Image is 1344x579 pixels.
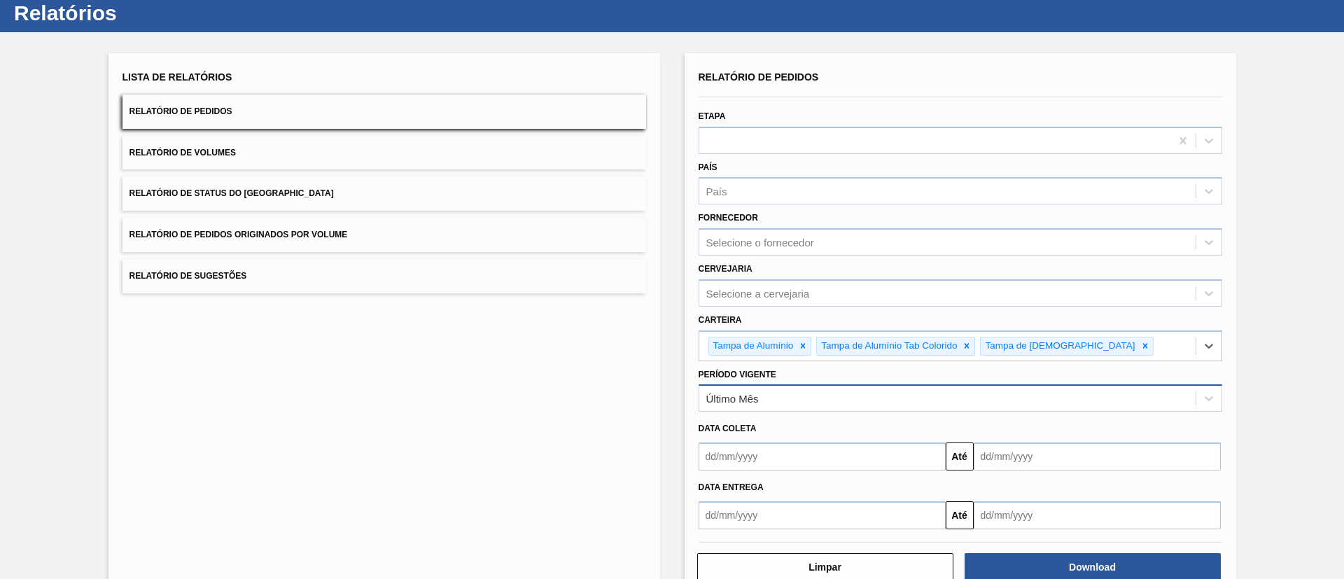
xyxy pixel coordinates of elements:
[974,501,1221,529] input: dd/mm/yyyy
[699,424,757,433] span: Data coleta
[709,337,796,355] div: Tampa de Alumínio
[706,287,810,299] div: Selecione a cervejaria
[699,111,726,121] label: Etapa
[129,271,247,281] span: Relatório de Sugestões
[129,148,236,158] span: Relatório de Volumes
[129,230,348,239] span: Relatório de Pedidos Originados por Volume
[129,106,232,116] span: Relatório de Pedidos
[706,393,759,405] div: Último Mês
[699,315,742,325] label: Carteira
[699,370,776,379] label: Período Vigente
[706,186,727,197] div: País
[122,71,232,83] span: Lista de Relatórios
[946,442,974,470] button: Até
[974,442,1221,470] input: dd/mm/yyyy
[699,501,946,529] input: dd/mm/yyyy
[129,188,334,198] span: Relatório de Status do [GEOGRAPHIC_DATA]
[122,259,646,293] button: Relatório de Sugestões
[706,237,814,249] div: Selecione o fornecedor
[122,95,646,129] button: Relatório de Pedidos
[14,5,262,21] h1: Relatórios
[122,218,646,252] button: Relatório de Pedidos Originados por Volume
[699,442,946,470] input: dd/mm/yyyy
[699,482,764,492] span: Data entrega
[699,71,819,83] span: Relatório de Pedidos
[817,337,959,355] div: Tampa de Alumínio Tab Colorido
[946,501,974,529] button: Até
[981,337,1137,355] div: Tampa de [DEMOGRAPHIC_DATA]
[699,213,758,223] label: Fornecedor
[699,162,717,172] label: País
[122,176,646,211] button: Relatório de Status do [GEOGRAPHIC_DATA]
[699,264,752,274] label: Cervejaria
[122,136,646,170] button: Relatório de Volumes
